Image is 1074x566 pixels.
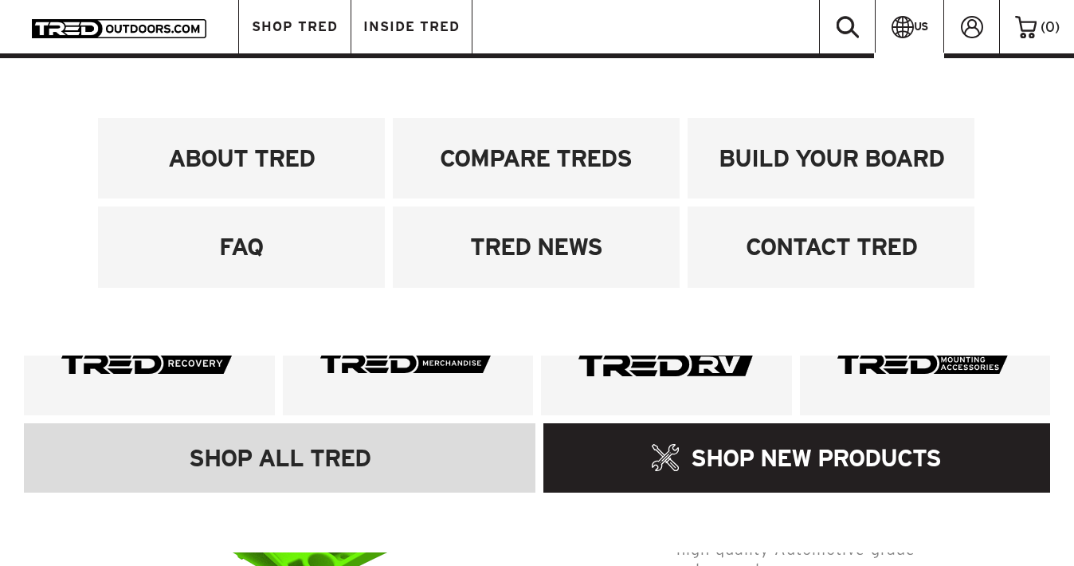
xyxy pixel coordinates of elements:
span: SHOP TRED [252,20,338,33]
img: TRED Outdoors America [32,19,206,38]
span: 0 [1045,19,1055,34]
a: TRED NEWS [393,206,680,287]
a: FAQ [98,206,385,287]
span: ( ) [1041,20,1060,34]
a: AU [874,57,949,88]
a: CONTACT TRED [688,206,974,287]
img: cart-icon [1015,16,1037,38]
a: ABOUT TRED [98,118,385,198]
a: SHOP NEW PRODUCTS [543,423,1051,493]
a: COMPARE TREDS [393,118,680,198]
span: INSIDE TRED [363,20,460,33]
a: SHOP ALL TRED [24,423,535,493]
a: BUILD YOUR BOARD [688,118,974,198]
